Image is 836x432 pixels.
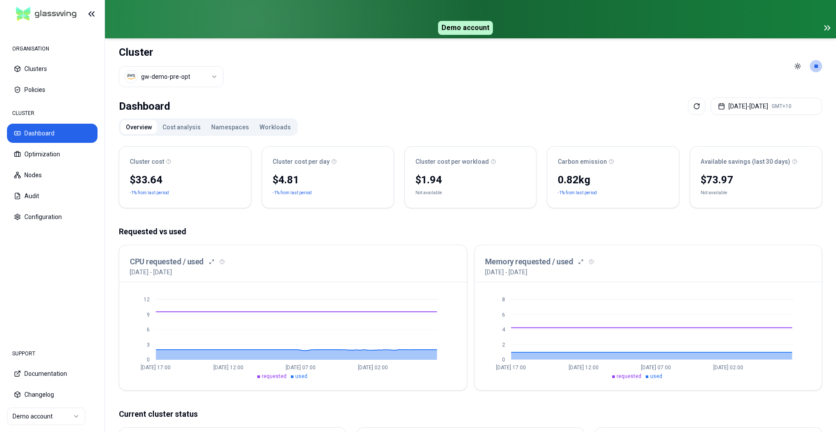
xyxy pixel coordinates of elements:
[273,157,383,166] div: Cluster cost per day
[772,103,792,110] span: GMT+10
[711,98,822,115] button: [DATE]-[DATE]GMT+10
[502,342,505,348] tspan: 2
[206,120,254,134] button: Namespaces
[617,373,641,379] span: requested
[141,72,190,81] div: gw-demo-pre-opt
[502,327,505,333] tspan: 4
[7,385,98,404] button: Changelog
[415,157,526,166] div: Cluster cost per workload
[7,364,98,383] button: Documentation
[273,173,383,187] div: $4.81
[713,364,743,371] tspan: [DATE] 02:00
[127,72,135,81] img: aws
[273,189,312,197] p: -1% from last period
[7,207,98,226] button: Configuration
[147,342,150,348] tspan: 3
[130,189,169,197] p: -1% from last period
[7,186,98,206] button: Audit
[7,145,98,164] button: Optimization
[7,124,98,143] button: Dashboard
[130,268,172,277] p: [DATE] - [DATE]
[7,80,98,99] button: Policies
[485,256,573,268] h3: Memory requested / used
[502,297,505,303] tspan: 8
[157,120,206,134] button: Cost analysis
[147,357,150,363] tspan: 0
[121,120,157,134] button: Overview
[147,312,150,318] tspan: 9
[13,4,80,24] img: GlassWing
[119,226,822,238] p: Requested vs used
[438,21,493,35] span: Demo account
[701,173,811,187] div: $73.97
[295,373,307,379] span: used
[130,157,240,166] div: Cluster cost
[147,327,150,333] tspan: 6
[130,173,240,187] div: $33.64
[415,189,442,197] div: Not available
[640,364,671,371] tspan: [DATE] 07:00
[130,256,204,268] h3: CPU requested / used
[358,364,388,371] tspan: [DATE] 02:00
[496,364,526,371] tspan: [DATE] 17:00
[502,312,505,318] tspan: 6
[119,66,223,87] button: Select a value
[7,40,98,57] div: ORGANISATION
[558,189,597,197] p: -1% from last period
[286,364,316,371] tspan: [DATE] 07:00
[415,173,526,187] div: $1.94
[213,364,243,371] tspan: [DATE] 12:00
[7,59,98,78] button: Clusters
[144,297,150,303] tspan: 12
[7,165,98,185] button: Nodes
[7,105,98,122] div: CLUSTER
[485,268,527,277] p: [DATE] - [DATE]
[701,189,727,197] div: Not available
[119,45,223,59] h1: Cluster
[119,408,822,420] p: Current cluster status
[7,345,98,362] div: SUPPORT
[568,364,598,371] tspan: [DATE] 12:00
[558,173,668,187] div: 0.82 kg
[701,157,811,166] div: Available savings (last 30 days)
[502,357,505,363] tspan: 0
[558,157,668,166] div: Carbon emission
[262,373,287,379] span: requested
[141,364,171,371] tspan: [DATE] 17:00
[119,98,170,115] div: Dashboard
[254,120,296,134] button: Workloads
[650,373,662,379] span: used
